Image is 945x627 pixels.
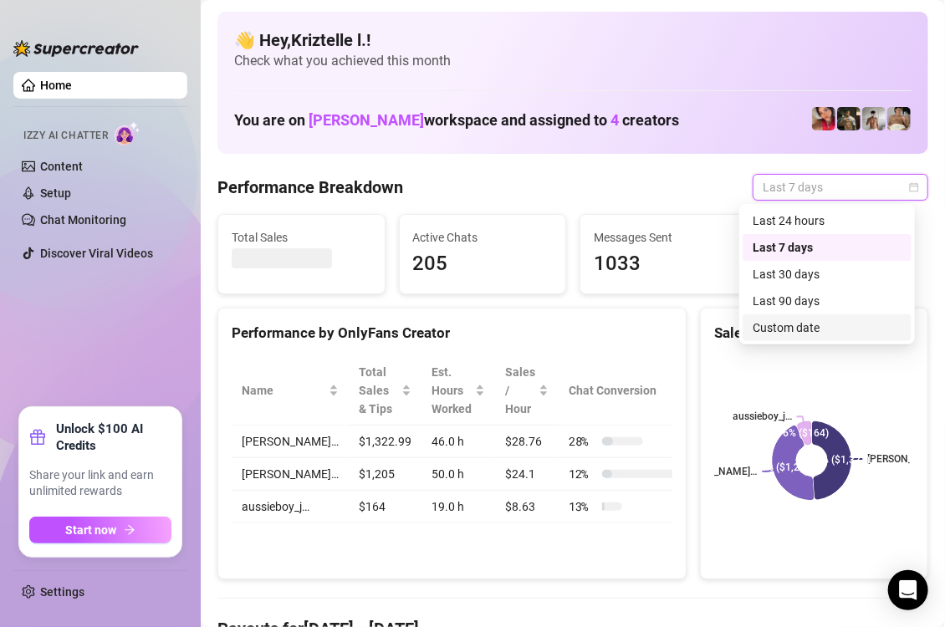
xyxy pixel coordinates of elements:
[837,107,861,130] img: Tony
[232,322,672,344] div: Performance by OnlyFans Creator
[714,322,914,344] div: Sales by OnlyFans Creator
[743,234,912,261] div: Last 7 days
[40,213,126,227] a: Chat Monitoring
[421,458,495,491] td: 50.0 h
[66,523,117,537] span: Start now
[569,381,677,400] span: Chat Conversion
[232,491,349,523] td: aussieboy_j…
[421,426,495,458] td: 46.0 h
[234,52,912,70] span: Check what you achieved this month
[421,491,495,523] td: 19.0 h
[812,107,835,130] img: Vanessa
[862,107,886,130] img: aussieboy_j
[743,288,912,314] div: Last 90 days
[743,314,912,341] div: Custom date
[242,381,325,400] span: Name
[569,465,595,483] span: 12 %
[217,176,403,199] h4: Performance Breakdown
[40,247,153,260] a: Discover Viral Videos
[569,432,595,451] span: 28 %
[495,356,559,426] th: Sales / Hour
[232,356,349,426] th: Name
[674,466,758,477] text: [PERSON_NAME]…
[40,186,71,200] a: Setup
[432,363,472,418] div: Est. Hours Worked
[29,467,171,500] span: Share your link and earn unlimited rewards
[23,128,108,144] span: Izzy AI Chatter
[743,261,912,288] div: Last 30 days
[594,228,733,247] span: Messages Sent
[569,497,595,516] span: 13 %
[505,363,535,418] span: Sales / Hour
[40,160,83,173] a: Content
[495,426,559,458] td: $28.76
[753,292,902,310] div: Last 90 days
[29,517,171,543] button: Start nowarrow-right
[753,238,902,257] div: Last 7 days
[232,458,349,491] td: [PERSON_NAME]…
[40,585,84,599] a: Settings
[909,182,919,192] span: calendar
[888,570,928,610] div: Open Intercom Messenger
[232,228,371,247] span: Total Sales
[743,207,912,234] div: Last 24 hours
[559,356,700,426] th: Chat Conversion
[115,121,140,145] img: AI Chatter
[29,429,46,446] span: gift
[495,491,559,523] td: $8.63
[40,79,72,92] a: Home
[234,111,679,130] h1: You are on workspace and assigned to creators
[610,111,619,129] span: 4
[753,265,902,283] div: Last 30 days
[349,458,421,491] td: $1,205
[359,363,398,418] span: Total Sales & Tips
[349,491,421,523] td: $164
[56,421,171,454] strong: Unlock $100 AI Credits
[13,40,139,57] img: logo-BBDzfeDw.svg
[733,411,792,423] text: aussieboy_j…
[753,319,902,337] div: Custom date
[763,175,918,200] span: Last 7 days
[495,458,559,491] td: $24.1
[349,356,421,426] th: Total Sales & Tips
[349,426,421,458] td: $1,322.99
[234,28,912,52] h4: 👋 Hey, Kriztelle l. !
[887,107,911,130] img: Aussieboy_jfree
[232,426,349,458] td: [PERSON_NAME]…
[124,524,135,536] span: arrow-right
[309,111,424,129] span: [PERSON_NAME]
[413,228,553,247] span: Active Chats
[753,212,902,230] div: Last 24 hours
[413,248,553,280] span: 205
[594,248,733,280] span: 1033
